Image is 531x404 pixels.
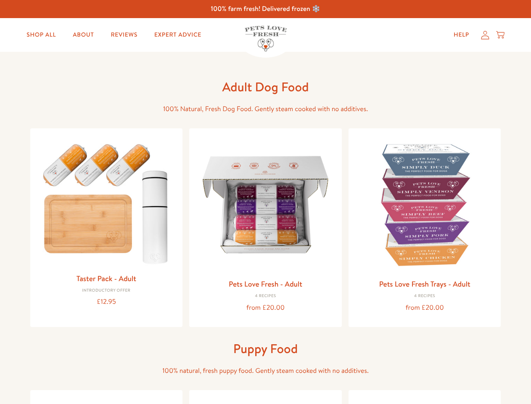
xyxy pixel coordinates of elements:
[196,135,335,274] img: Pets Love Fresh - Adult
[447,27,476,43] a: Help
[66,27,100,43] a: About
[104,27,144,43] a: Reviews
[20,27,63,43] a: Shop All
[37,288,176,293] div: Introductory Offer
[229,279,302,289] a: Pets Love Fresh - Adult
[245,26,287,51] img: Pets Love Fresh
[162,366,369,375] span: 100% natural, fresh puppy food. Gently steam cooked with no additives.
[131,79,400,95] h1: Adult Dog Food
[37,296,176,308] div: £12.95
[131,340,400,357] h1: Puppy Food
[355,135,494,274] img: Pets Love Fresh Trays - Adult
[163,104,368,114] span: 100% Natural, Fresh Dog Food. Gently steam cooked with no additives.
[355,294,494,299] div: 4 Recipes
[196,302,335,314] div: from £20.00
[148,27,208,43] a: Expert Advice
[379,279,470,289] a: Pets Love Fresh Trays - Adult
[196,294,335,299] div: 4 Recipes
[37,135,176,268] img: Taster Pack - Adult
[355,302,494,314] div: from £20.00
[77,273,136,284] a: Taster Pack - Adult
